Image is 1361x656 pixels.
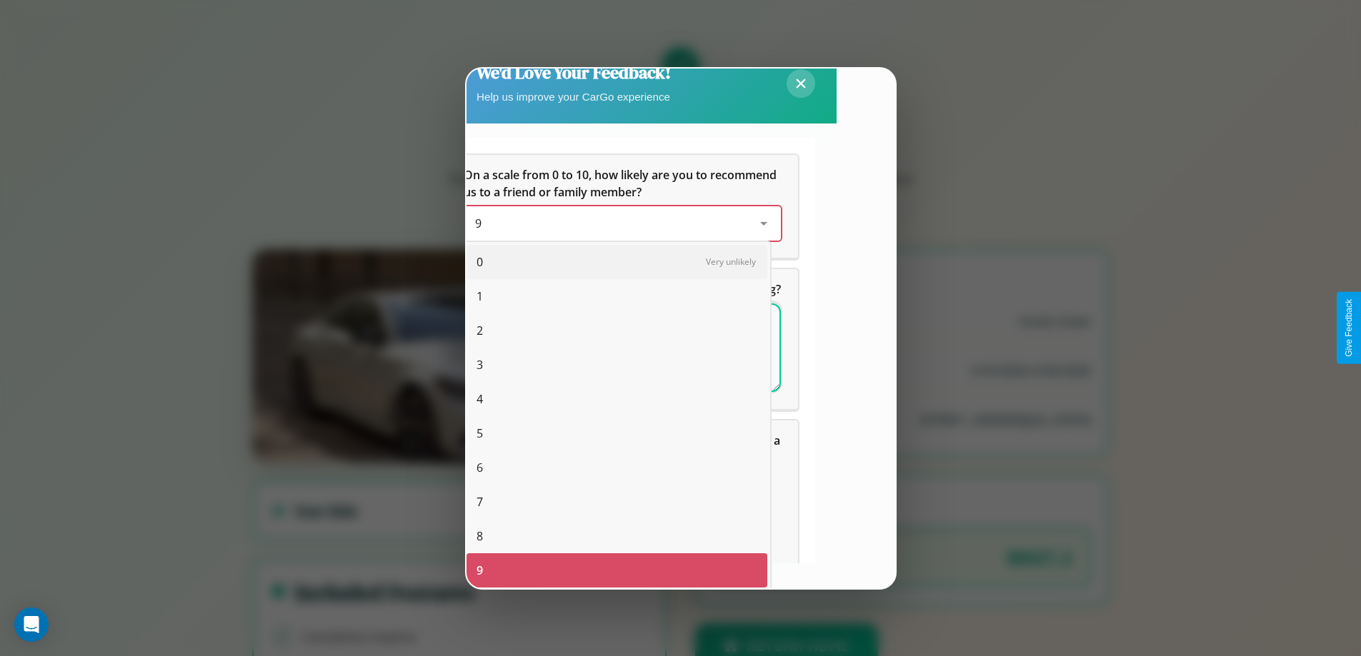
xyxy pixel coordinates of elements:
[477,493,483,510] span: 7
[477,322,483,339] span: 2
[467,416,767,450] div: 5
[1344,299,1354,357] div: Give Feedback
[477,253,483,271] span: 0
[447,155,798,258] div: On a scale from 0 to 10, how likely are you to recommend us to a friend or family member?
[477,390,483,408] span: 4
[477,528,483,545] span: 8
[464,433,783,465] span: Which of the following features do you value the most in a vehicle?
[467,279,767,313] div: 1
[477,425,483,442] span: 5
[706,256,756,268] span: Very unlikely
[477,356,483,373] span: 3
[467,348,767,382] div: 3
[467,485,767,519] div: 7
[475,216,482,231] span: 9
[467,519,767,553] div: 8
[464,166,781,201] h5: On a scale from 0 to 10, how likely are you to recommend us to a friend or family member?
[477,459,483,476] span: 6
[477,61,671,84] h2: We'd Love Your Feedback!
[467,587,767,622] div: 10
[477,562,483,579] span: 9
[464,167,779,200] span: On a scale from 0 to 10, how likely are you to recommend us to a friend or family member?
[464,281,781,297] span: What can we do to make your experience more satisfying?
[467,245,767,279] div: 0
[467,382,767,416] div: 4
[477,87,671,106] p: Help us improve your CarGo experience
[467,450,767,485] div: 6
[467,553,767,587] div: 9
[467,313,767,348] div: 2
[464,206,781,241] div: On a scale from 0 to 10, how likely are you to recommend us to a friend or family member?
[14,607,49,642] div: Open Intercom Messenger
[477,288,483,305] span: 1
